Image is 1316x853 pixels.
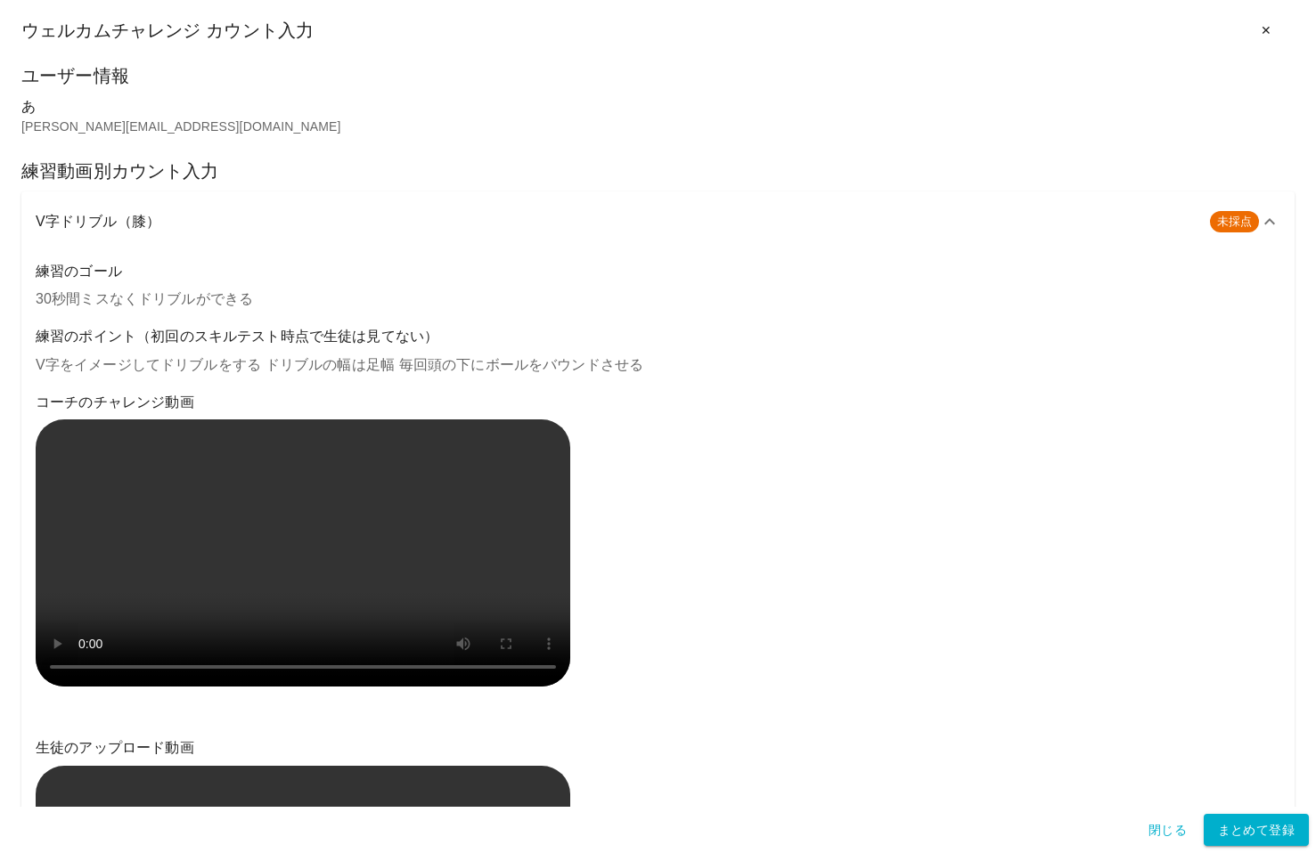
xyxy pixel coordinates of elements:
button: まとめて登録 [1204,814,1309,847]
span: 未採点 [1210,213,1259,231]
div: ウェルカムチャレンジ カウント入力 [21,14,1295,47]
h6: 練習のゴール [36,259,1280,284]
h6: コーチのチャレンジ動画 [36,390,1280,415]
h6: ユーザー情報 [21,61,1295,90]
p: [PERSON_NAME][EMAIL_ADDRESS][DOMAIN_NAME] [21,118,1295,135]
button: 閉じる [1140,814,1197,847]
h6: 練習動画別カウント入力 [21,157,1295,185]
p: 30秒間ミスなくドリブルができる [36,288,1280,310]
h6: 生徒のアップロード動画 [36,735,1280,760]
p: V字をイメージしてドリブルをする ドリブルの幅は足幅 毎回頭の下にボールをバウンドさせる [36,354,1280,376]
h6: V字ドリブル（膝） [36,209,1196,234]
p: あ [21,96,1295,118]
button: ✕ [1238,14,1295,47]
h6: 練習のポイント（初回のスキルテスト時点で生徒は見てない） [36,324,1280,349]
div: V字ドリブル（膝）未採点 [21,191,1295,252]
